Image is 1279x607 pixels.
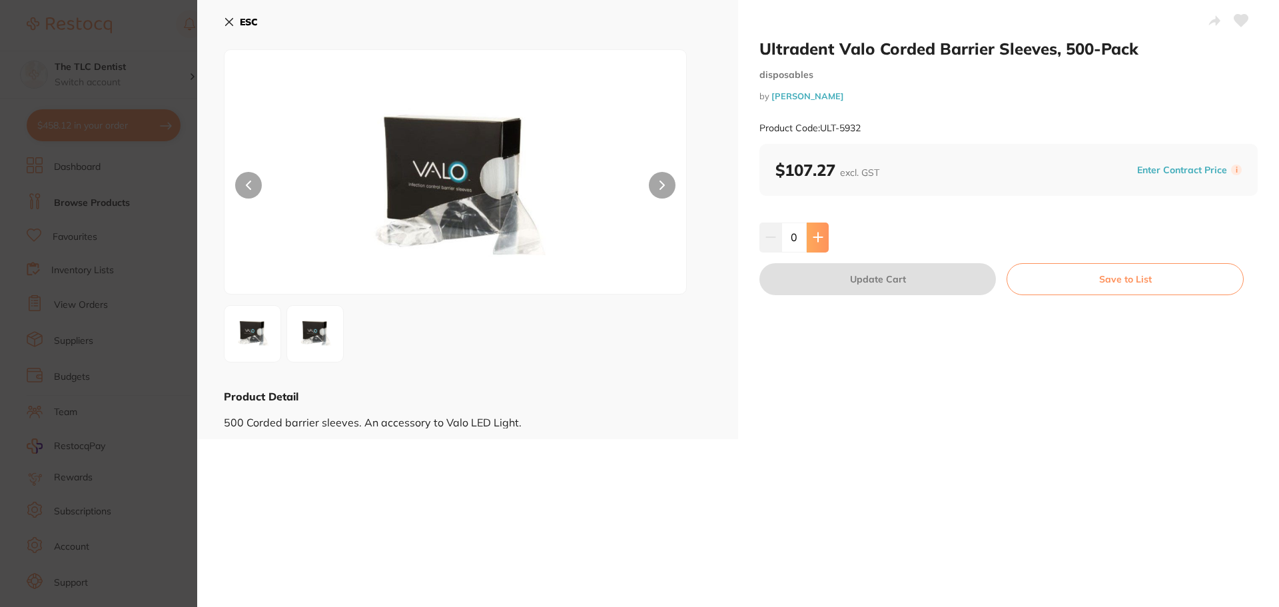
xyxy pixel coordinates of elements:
img: LmpwZw [317,83,594,294]
b: ESC [240,16,258,28]
button: Enter Contract Price [1133,164,1231,177]
div: 500 Corded barrier sleeves. An accessory to Valo LED Light. [224,404,711,428]
small: disposables [759,69,1258,81]
img: XzIuanBn [291,310,339,358]
button: Update Cart [759,263,996,295]
button: Save to List [1007,263,1244,295]
small: by [759,91,1258,101]
h2: Ultradent Valo Corded Barrier Sleeves, 500-Pack [759,39,1258,59]
a: [PERSON_NAME] [771,91,844,101]
b: $107.27 [775,160,879,180]
small: Product Code: ULT-5932 [759,123,861,134]
img: LmpwZw [228,310,276,358]
label: i [1231,165,1242,175]
button: ESC [224,11,258,33]
b: Product Detail [224,390,298,403]
span: excl. GST [840,167,879,179]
